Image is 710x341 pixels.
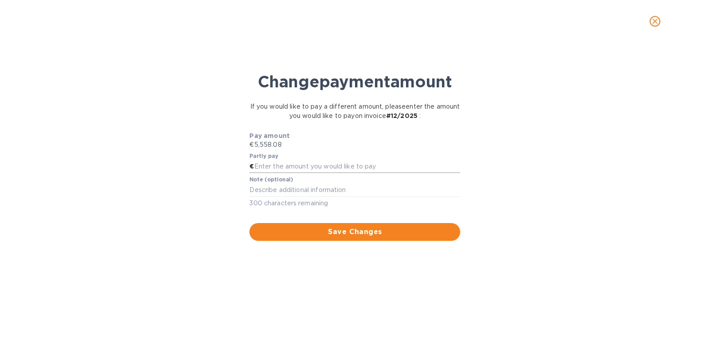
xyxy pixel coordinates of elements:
p: €5,558.08 [249,140,460,149]
button: Save Changes [249,223,460,241]
label: Note (optional) [249,177,293,183]
button: close [644,11,666,32]
span: Save Changes [256,227,453,237]
b: # 12/2025 [386,112,418,119]
div: € [249,160,254,173]
b: Change payment amount [258,72,452,91]
p: If you would like to pay a different amount, please enter the amount you would like to pay on inv... [246,102,464,121]
p: 300 characters remaining [249,198,460,208]
b: Pay amount [249,132,290,139]
label: Partly pay [249,153,279,159]
input: Enter the amount you would like to pay [254,160,461,173]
